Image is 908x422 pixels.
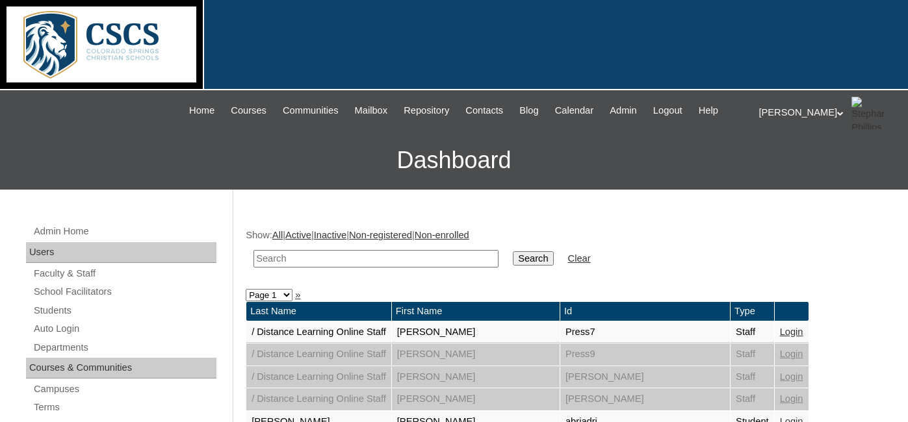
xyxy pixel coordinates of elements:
td: Press9 [560,343,730,366]
td: [PERSON_NAME] [392,343,560,366]
a: Auto Login [32,321,216,337]
td: [PERSON_NAME] [560,388,730,410]
img: Stephanie Phillips [851,97,884,129]
a: All [272,230,283,240]
a: Login [780,349,803,359]
a: Home [183,103,221,118]
td: / Distance Learning Online Staff [246,343,391,366]
a: Admin Home [32,223,216,240]
a: Terms [32,399,216,416]
a: Students [32,303,216,319]
a: Departments [32,340,216,356]
div: [PERSON_NAME] [759,97,896,129]
span: Help [699,103,718,118]
a: Non-enrolled [415,230,469,240]
a: Login [780,327,803,337]
td: Staff [731,388,774,410]
input: Search [513,251,553,266]
a: Blog [513,103,545,118]
a: Logout [647,103,689,118]
span: Home [189,103,214,118]
a: Help [692,103,725,118]
a: » [295,290,300,300]
td: Type [731,302,774,321]
a: Admin [603,103,643,118]
a: School Facilitators [32,284,216,300]
td: [PERSON_NAME] [392,388,560,410]
td: [PERSON_NAME] [560,366,730,388]
td: [PERSON_NAME] [392,366,560,388]
span: Repository [404,103,449,118]
a: Faculty & Staff [32,266,216,282]
h3: Dashboard [6,131,902,190]
div: Show: | | | | [246,229,889,275]
a: Active [285,230,311,240]
td: Staff [731,366,774,388]
td: [PERSON_NAME] [392,321,560,343]
span: Logout [653,103,682,118]
td: Press7 [560,321,730,343]
span: Admin [610,103,637,118]
a: Inactive [314,230,347,240]
img: logo-white.png [6,6,196,82]
a: Non-registered [349,230,412,240]
a: Communities [276,103,345,118]
a: Courses [224,103,273,118]
a: Mailbox [348,103,395,118]
td: Id [560,302,730,321]
td: / Distance Learning Online Staff [246,321,391,343]
span: Blog [519,103,538,118]
span: Calendar [555,103,593,118]
input: Search [253,250,499,267]
td: Staff [731,321,774,343]
a: Login [780,371,803,382]
td: Staff [731,343,774,366]
td: Last Name [246,302,391,321]
a: Calendar [549,103,600,118]
span: Contacts [465,103,503,118]
span: Mailbox [355,103,388,118]
a: Campuses [32,381,216,397]
td: / Distance Learning Online Staff [246,366,391,388]
a: Contacts [459,103,510,118]
div: Courses & Communities [26,358,216,379]
span: Communities [283,103,339,118]
a: Login [780,393,803,404]
a: Repository [397,103,456,118]
a: Clear [568,253,591,264]
span: Courses [231,103,266,118]
td: / Distance Learning Online Staff [246,388,391,410]
div: Users [26,242,216,263]
td: First Name [392,302,560,321]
